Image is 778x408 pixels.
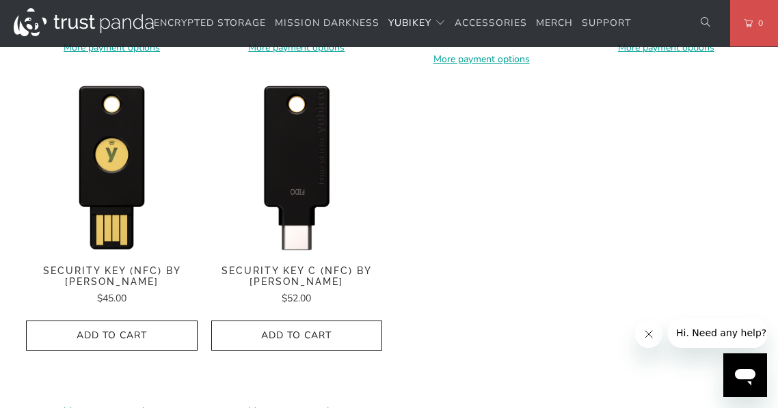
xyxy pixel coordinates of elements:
img: Security Key (NFC) by Yubico - Trust Panda [26,80,197,251]
iframe: Close message [635,321,662,348]
a: More payment options [211,40,382,55]
a: Accessories [455,8,527,40]
a: Merch [536,8,573,40]
iframe: Message from company [668,318,767,348]
span: Accessories [455,16,527,29]
span: 0 [753,16,764,31]
span: $52.00 [282,292,311,305]
a: Encrypted Storage [154,8,266,40]
span: Mission Darkness [275,16,379,29]
span: Support [582,16,631,29]
nav: Translation missing: en.navigation.header.main_nav [154,8,631,40]
span: Add to Cart [40,330,183,342]
span: YubiKey [388,16,431,29]
a: More payment options [580,40,751,55]
a: Security Key C (NFC) by [PERSON_NAME] $52.00 [211,265,382,307]
a: Mission Darkness [275,8,379,40]
a: Security Key C (NFC) by Yubico - Trust Panda Security Key C (NFC) by Yubico - Trust Panda [211,80,382,251]
summary: YubiKey [388,8,446,40]
button: Add to Cart [26,321,197,351]
a: Support [582,8,631,40]
a: More payment options [26,40,197,55]
a: More payment options [396,52,567,67]
img: Security Key C (NFC) by Yubico - Trust Panda [211,80,382,251]
span: Encrypted Storage [154,16,266,29]
button: Add to Cart [211,321,382,351]
span: Security Key C (NFC) by [PERSON_NAME] [211,265,382,288]
a: Security Key (NFC) by Yubico - Trust Panda Security Key (NFC) by Yubico - Trust Panda [26,80,197,251]
span: Add to Cart [226,330,368,342]
img: Trust Panda Australia [14,8,154,36]
span: Security Key (NFC) by [PERSON_NAME] [26,265,197,288]
span: $45.00 [97,292,126,305]
span: Merch [536,16,573,29]
iframe: Button to launch messaging window [723,353,767,397]
a: Security Key (NFC) by [PERSON_NAME] $45.00 [26,265,197,307]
